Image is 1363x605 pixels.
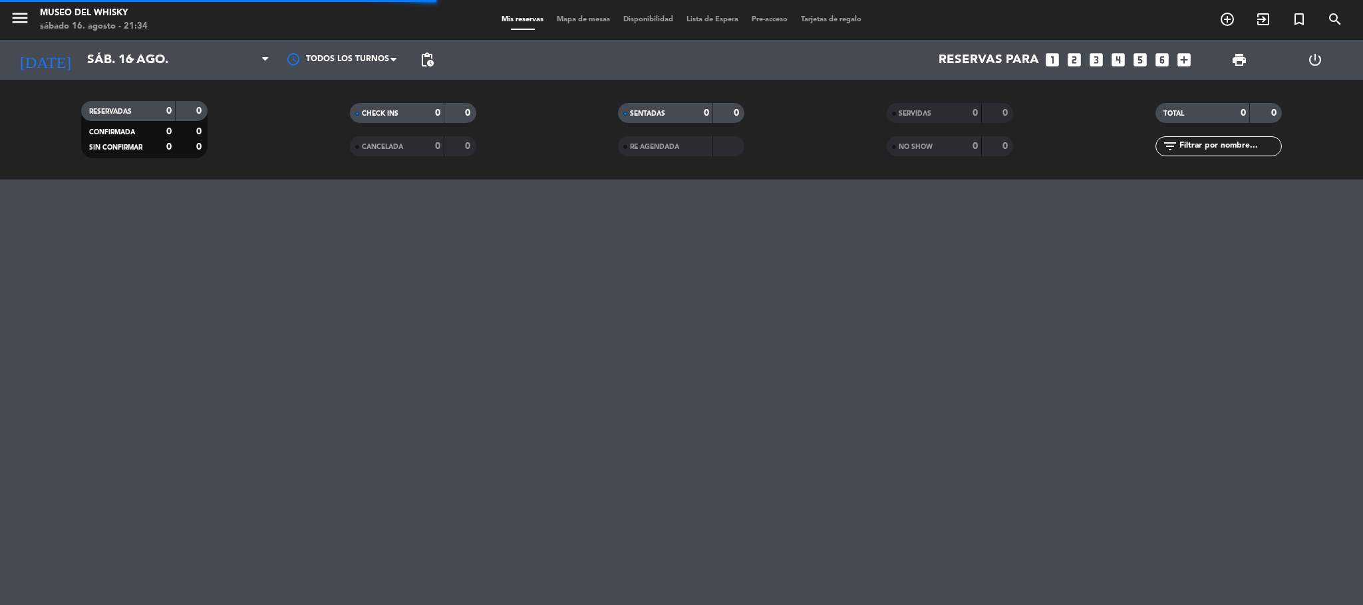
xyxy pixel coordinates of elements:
[166,127,172,136] strong: 0
[1066,51,1083,68] i: looks_two
[10,45,80,74] i: [DATE]
[196,142,204,152] strong: 0
[89,129,135,136] span: CONFIRMADA
[617,16,680,23] span: Disponibilidad
[435,142,440,151] strong: 0
[1175,51,1193,68] i: add_box
[550,16,617,23] span: Mapa de mesas
[939,53,1039,67] span: Reservas para
[1277,40,1353,80] div: LOG OUT
[465,108,473,118] strong: 0
[1255,11,1271,27] i: exit_to_app
[630,110,665,117] span: SENTADAS
[973,142,978,151] strong: 0
[419,52,435,68] span: pending_actions
[1219,11,1235,27] i: add_circle_outline
[899,144,933,150] span: NO SHOW
[1327,11,1343,27] i: search
[1271,108,1279,118] strong: 0
[794,16,868,23] span: Tarjetas de regalo
[10,8,30,33] button: menu
[1291,11,1307,27] i: turned_in_not
[1178,139,1281,154] input: Filtrar por nombre...
[680,16,745,23] span: Lista de Espera
[89,108,132,115] span: RESERVADAS
[465,142,473,151] strong: 0
[495,16,550,23] span: Mis reservas
[362,144,403,150] span: CANCELADA
[1231,52,1247,68] span: print
[1088,51,1105,68] i: looks_3
[1110,51,1127,68] i: looks_4
[1162,138,1178,154] i: filter_list
[10,8,30,28] i: menu
[704,108,709,118] strong: 0
[1163,110,1184,117] span: TOTAL
[630,144,679,150] span: RE AGENDADA
[40,20,148,33] div: sábado 16. agosto - 21:34
[734,108,742,118] strong: 0
[362,110,398,117] span: CHECK INS
[1153,51,1171,68] i: looks_6
[166,142,172,152] strong: 0
[89,144,142,151] span: SIN CONFIRMAR
[196,106,204,116] strong: 0
[1307,52,1323,68] i: power_settings_new
[124,52,140,68] i: arrow_drop_down
[1241,108,1246,118] strong: 0
[899,110,931,117] span: SERVIDAS
[973,108,978,118] strong: 0
[1002,108,1010,118] strong: 0
[1132,51,1149,68] i: looks_5
[435,108,440,118] strong: 0
[196,127,204,136] strong: 0
[1044,51,1061,68] i: looks_one
[40,7,148,20] div: MUSEO DEL WHISKY
[1002,142,1010,151] strong: 0
[166,106,172,116] strong: 0
[745,16,794,23] span: Pre-acceso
